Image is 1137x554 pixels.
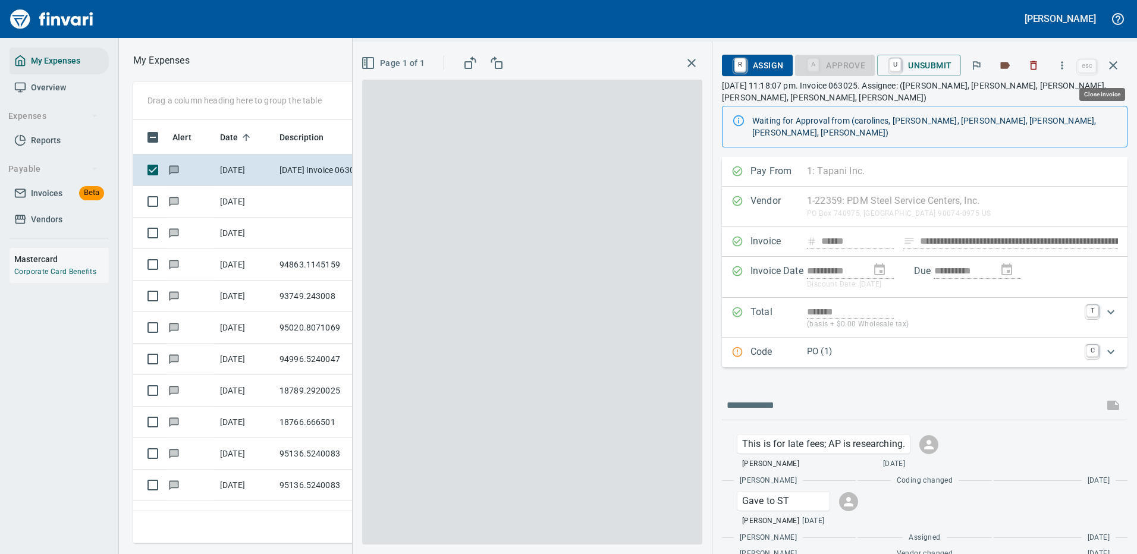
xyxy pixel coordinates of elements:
span: [DATE] [883,458,905,470]
a: T [1086,305,1098,317]
span: Payable [8,162,98,177]
td: [DATE] [215,155,275,186]
a: C [1086,345,1098,357]
span: Unsubmit [887,55,951,75]
span: My Expenses [31,53,80,68]
span: [DATE] [1088,532,1110,544]
td: [DATE] [215,375,275,407]
span: Has messages [168,481,180,489]
button: More [1049,52,1075,78]
span: Has messages [168,292,180,300]
span: Has messages [168,323,180,331]
p: (basis + $0.00 Wholesale tax) [807,319,1079,330]
div: Click for options [737,435,910,454]
td: [DATE] [215,312,275,344]
span: Invoices [31,186,62,201]
span: [DATE] [802,515,824,527]
td: [DATE] [215,218,275,249]
span: [PERSON_NAME] [742,515,799,527]
p: My Expenses [133,53,190,68]
p: PO (1) [807,345,1079,358]
button: Payable [4,158,103,180]
a: Corporate Card Benefits [14,267,96,276]
span: Alert [172,130,191,144]
span: Coding changed [897,475,953,487]
td: [DATE] Invoice 063025 from PDM Steel Service Centers, Inc. (1-22359) [275,155,382,186]
td: 95136.5240083 [275,470,382,501]
nav: breadcrumb [133,53,190,68]
a: esc [1078,59,1096,73]
td: 94863.1145159 [275,249,382,281]
td: [DATE] [215,344,275,375]
button: Discard [1020,52,1047,78]
a: Vendors [10,206,109,233]
button: Labels [992,52,1018,78]
a: Reports [10,127,109,154]
td: [DATE] [215,501,275,533]
span: Has messages [168,386,180,394]
span: [DATE] [1088,475,1110,487]
div: Expand [722,298,1127,338]
p: Drag a column heading here to group the table [147,95,322,106]
a: InvoicesBeta [10,180,109,207]
span: [PERSON_NAME] [740,532,797,544]
span: Has messages [168,166,180,174]
a: R [734,58,746,71]
span: Assign [731,55,783,75]
td: 93749.243008 [275,281,382,312]
td: 94996.5240047 [275,344,382,375]
td: [DATE] [215,249,275,281]
a: My Expenses [10,48,109,74]
div: Purchase Order required [795,59,875,70]
span: Beta [79,186,104,200]
p: This is for late fees; AP is researching. [742,437,905,451]
td: 18789.2920025 [275,375,382,407]
td: [DATE] [215,438,275,470]
span: Has messages [168,449,180,457]
span: Has messages [168,418,180,426]
p: [DATE] 11:18:07 pm. Invoice 063025. Assignee: ([PERSON_NAME], [PERSON_NAME], [PERSON_NAME], [PERS... [722,80,1127,103]
p: Gave to ST [742,494,825,508]
button: RAssign [722,55,793,76]
button: Page 1 of 1 [359,52,429,74]
span: [PERSON_NAME] [740,475,797,487]
button: Expenses [4,105,103,127]
span: Page 1 of 1 [363,56,425,71]
a: U [890,58,901,71]
td: [DATE] [215,186,275,218]
span: Has messages [168,197,180,205]
span: Description [279,130,340,144]
span: [PERSON_NAME] [742,458,799,470]
span: Has messages [168,355,180,363]
td: 95136.5240083 [275,438,382,470]
h6: Mastercard [14,253,109,266]
button: Flag [963,52,990,78]
td: [DATE] [215,281,275,312]
span: This records your message into the invoice and notifies anyone mentioned [1099,391,1127,420]
img: Finvari [7,5,96,33]
span: Date [220,130,238,144]
span: Description [279,130,324,144]
span: Overview [31,80,66,95]
span: Alert [172,130,207,144]
td: [DATE] [215,470,275,501]
td: [DATE] [215,407,275,438]
button: [PERSON_NAME] [1022,10,1099,28]
span: Expenses [8,109,98,124]
p: Total [750,305,807,330]
div: Expand [722,338,1127,367]
span: Date [220,130,254,144]
td: 18766.666501 [275,407,382,438]
div: Click for options [737,492,830,511]
span: Has messages [168,229,180,237]
p: Code [750,345,807,360]
span: Vendors [31,212,62,227]
h5: [PERSON_NAME] [1025,12,1096,25]
td: 95287.8166012 [275,501,382,533]
button: UUnsubmit [877,55,961,76]
a: Overview [10,74,109,101]
div: Waiting for Approval from (carolines, [PERSON_NAME], [PERSON_NAME], [PERSON_NAME], [PERSON_NAME],... [752,110,1117,143]
span: Has messages [168,260,180,268]
span: Reports [31,133,61,148]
